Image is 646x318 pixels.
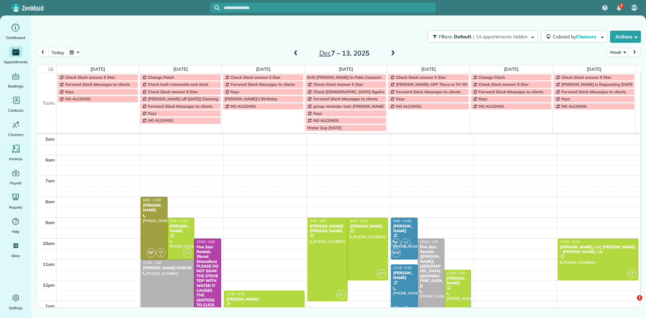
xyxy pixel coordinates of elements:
span: 12pm [43,282,55,288]
span: Settings [9,305,23,311]
div: [PERSON_NAME] [170,224,192,234]
span: [PERSON_NAME]'s Birthday [225,96,278,101]
span: 11:00 - 2:30 [143,260,161,265]
button: prev [36,48,49,57]
span: Check Slack answer 5 Star [148,89,198,94]
span: 1pm [45,303,55,309]
span: CF [336,290,346,299]
a: Filters: Default | 14 appointments hidden [424,31,538,43]
div: [PERSON_NAME] [143,203,166,213]
span: Appointments [4,59,28,65]
span: 11am [43,261,55,267]
span: Forward Slack Messages to clients [148,104,213,109]
span: Check [DEMOGRAPHIC_DATA] Against Spreadsheet [313,89,411,94]
span: Keys [231,89,240,94]
span: Check Slack answer 5 Star [313,82,363,87]
div: [PERSON_NAME] [393,224,416,234]
span: Forward Slack Messages to clients [313,96,378,101]
span: 8am [45,199,55,204]
div: [PERSON_NAME]/ [PERSON_NAME] [310,224,346,234]
span: 9:00 - 11:00 [170,219,188,223]
span: Check Slack answer 5 Star [479,82,529,87]
span: Check Slack answer 5 Star [562,75,611,80]
a: [DATE] [256,66,271,72]
span: Forward Slack Messages to clients [231,82,295,87]
span: AR [394,240,398,244]
div: [PERSON_NAME] [393,271,416,280]
span: Forward Slack Messages to clients [396,89,461,94]
span: Check Slack answer 5 Star [231,75,281,80]
a: [DATE] [421,66,436,72]
a: Dashboard [3,22,29,41]
span: 9am [45,220,55,225]
span: 12:30 - 3:30 [226,292,245,296]
span: CF [627,269,636,278]
span: 5am [45,136,55,142]
h2: 7 – 13, 2025 [302,49,386,57]
span: Keys [479,96,488,101]
span: [PERSON_NAME]: OFF Thurs or Fri WEEKLY [396,82,477,87]
iframe: Intercom live chat [623,295,639,311]
small: 1 [157,252,165,258]
span: 10:00 - 12:00 [560,240,580,244]
div: Five Star Rentals ([PERSON_NAME]) [GEOGRAPHIC_DATA] ([GEOGRAPHIC_DATA]) [420,245,442,288]
span: Keys [65,89,74,94]
span: | 14 appointments hidden [473,34,528,40]
span: Bookings [8,83,24,90]
span: CG [404,240,408,244]
span: More [11,252,20,259]
a: Help [3,216,29,235]
button: Week [607,48,629,57]
span: Dashboard [6,34,25,41]
span: NO ALCOHOL [231,104,257,109]
span: Cleaners [8,131,23,138]
a: [DATE] [173,66,188,72]
span: 10am [43,241,55,246]
button: next [628,48,641,57]
span: 9:00 - 1:00 [310,219,326,223]
span: Forward Slack Messages to clients [562,89,626,94]
svg: Focus search [214,5,220,10]
a: Contacts [3,95,29,114]
span: Change Patch [148,75,174,80]
a: Invoices [3,143,29,162]
span: Forward Slack Messages to clients [65,82,130,87]
a: Reports [3,192,29,211]
small: 1 [402,242,410,249]
span: KW [631,5,638,10]
span: Keys [313,111,322,116]
span: Water Guy [DATE] [307,125,342,130]
span: Dec [319,49,331,57]
span: 9:00 - 12:00 [350,219,368,223]
span: Check Slack answer 5 Star [396,75,446,80]
span: NO ALCOHOL [562,104,587,109]
a: Appointments [3,46,29,65]
span: NO ALCOHOL [479,104,505,109]
a: [DATE] [587,66,601,72]
span: NO ALCOHOL [65,96,91,101]
span: Keys [148,111,157,116]
div: [PERSON_NAME] EVOLVE [143,266,192,270]
span: CF [377,269,386,278]
span: Cleaners [576,34,598,40]
span: 10:00 - 2:00 [196,240,215,244]
span: Help [12,228,20,235]
span: NO ALCOHOL [396,104,422,109]
span: Change Patch [479,75,505,80]
span: NO ALCOHOL [148,118,174,123]
span: Colored by [553,34,599,40]
div: [PERSON_NAME] [350,224,386,228]
span: CG [159,250,163,254]
span: 7 [620,3,622,9]
span: CF [183,248,192,257]
div: [PERSON_NAME] [226,297,302,302]
span: 10:00 - 1:30 [420,240,438,244]
span: RP [147,248,156,257]
a: Bookings [3,71,29,90]
div: [PERSON_NAME] [446,276,469,286]
small: 6 [392,242,400,249]
span: 9:00 - 11:00 [393,219,411,223]
span: 11:15 - 2:15 [393,266,411,270]
span: KW [392,248,401,257]
a: [DATE] [91,66,105,72]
